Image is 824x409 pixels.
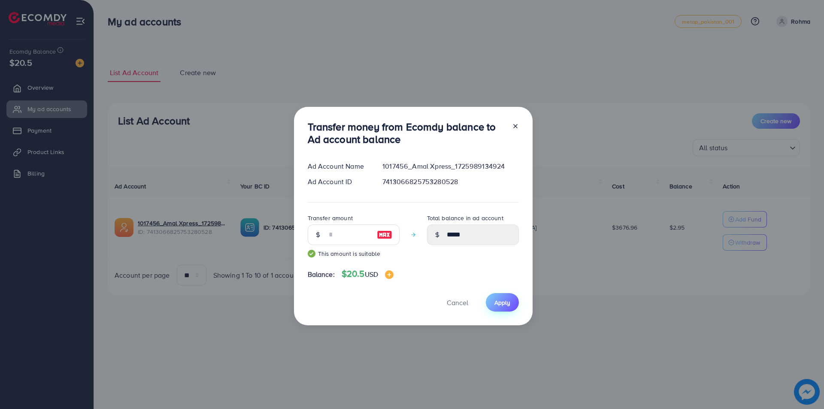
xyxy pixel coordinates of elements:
span: Apply [494,298,510,307]
div: 7413066825753280528 [376,177,525,187]
div: Ad Account ID [301,177,376,187]
h4: $20.5 [342,269,394,279]
img: image [385,270,394,279]
label: Transfer amount [308,214,353,222]
span: Cancel [447,298,468,307]
h3: Transfer money from Ecomdy balance to Ad account balance [308,121,505,145]
div: Ad Account Name [301,161,376,171]
small: This amount is suitable [308,249,400,258]
img: guide [308,250,315,258]
img: image [377,230,392,240]
button: Apply [486,293,519,312]
div: 1017456_Amal Xpress_1725989134924 [376,161,525,171]
label: Total balance in ad account [427,214,503,222]
span: Balance: [308,270,335,279]
span: USD [365,270,378,279]
button: Cancel [436,293,479,312]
